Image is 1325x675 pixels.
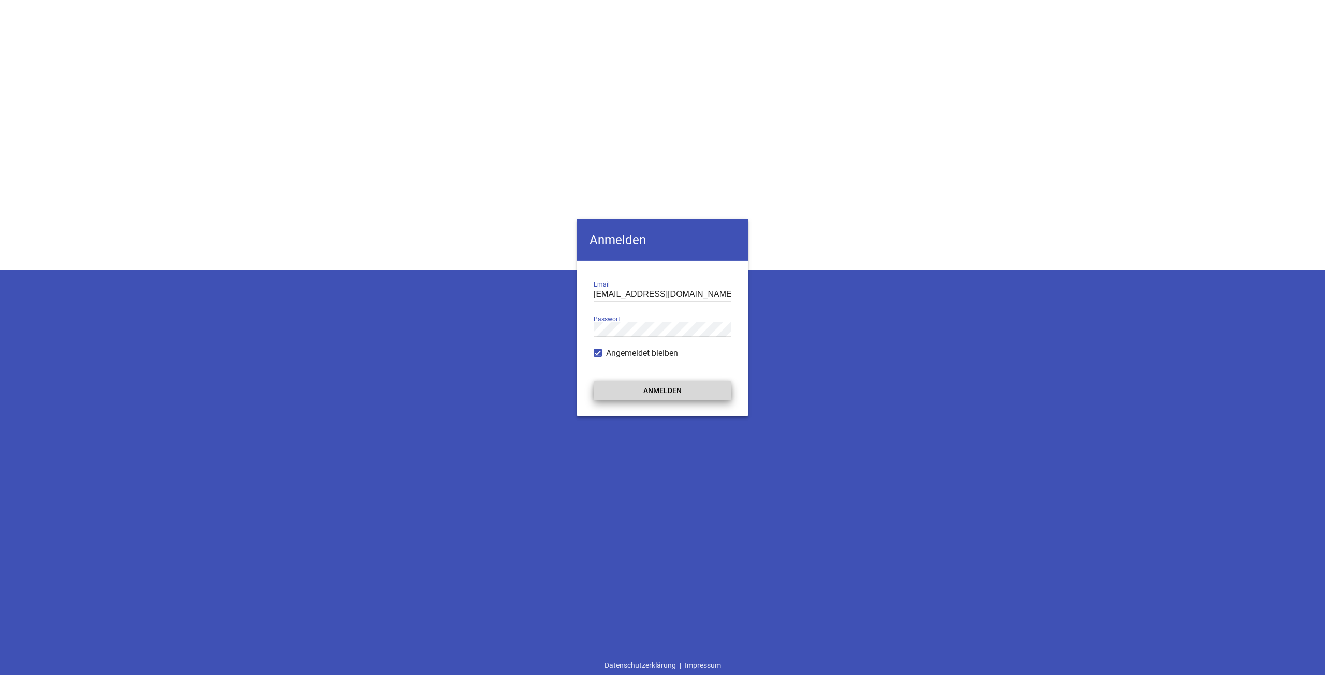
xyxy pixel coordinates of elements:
[681,655,725,675] a: Impressum
[606,347,678,359] span: Angemeldet bleiben
[594,381,731,400] button: Anmelden
[577,219,748,261] h4: Anmelden
[601,655,725,675] div: |
[601,655,680,675] a: Datenschutzerklärung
